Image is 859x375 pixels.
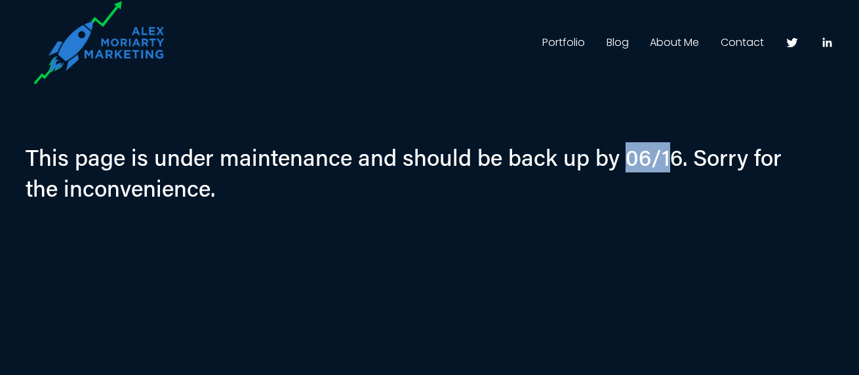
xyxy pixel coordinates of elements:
a: Blog [607,32,629,53]
a: Contact [721,32,764,53]
a: Twitter [786,36,799,49]
h3: This page is under maintenance and should be back up by 06/16. Sorry for the inconvenience. [26,142,799,203]
a: About Me [650,32,699,53]
a: LinkedIn [820,36,833,49]
img: AlexMoriarty [26,1,193,85]
a: Portfolio [542,32,585,53]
